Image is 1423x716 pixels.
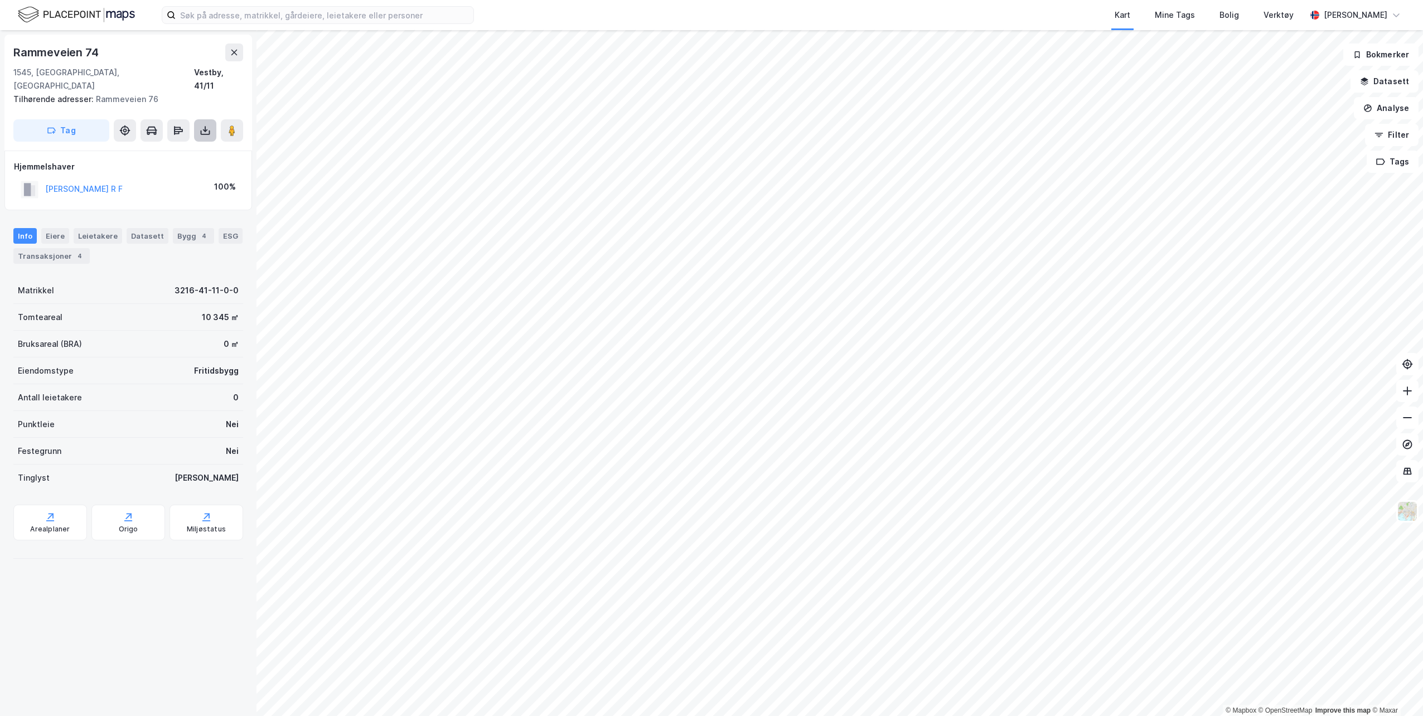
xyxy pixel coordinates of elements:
[1397,501,1418,522] img: Z
[226,418,239,431] div: Nei
[1226,707,1256,714] a: Mapbox
[30,525,70,534] div: Arealplaner
[187,525,226,534] div: Miljøstatus
[14,160,243,173] div: Hjemmelshaver
[199,230,210,241] div: 4
[18,284,54,297] div: Matrikkel
[18,471,50,485] div: Tinglyst
[1315,707,1371,714] a: Improve this map
[18,391,82,404] div: Antall leietakere
[1324,8,1387,22] div: [PERSON_NAME]
[13,119,109,142] button: Tag
[18,311,62,324] div: Tomteareal
[13,94,96,104] span: Tilhørende adresser:
[219,228,243,244] div: ESG
[18,337,82,351] div: Bruksareal (BRA)
[13,93,234,106] div: Rammeveien 76
[194,66,243,93] div: Vestby, 41/11
[74,250,85,262] div: 4
[1367,662,1423,716] iframe: Chat Widget
[175,284,239,297] div: 3216-41-11-0-0
[175,471,239,485] div: [PERSON_NAME]
[1367,151,1419,173] button: Tags
[13,66,194,93] div: 1545, [GEOGRAPHIC_DATA], [GEOGRAPHIC_DATA]
[13,228,37,244] div: Info
[1219,8,1239,22] div: Bolig
[18,418,55,431] div: Punktleie
[18,444,61,458] div: Festegrunn
[13,248,90,264] div: Transaksjoner
[119,525,138,534] div: Origo
[127,228,168,244] div: Datasett
[224,337,239,351] div: 0 ㎡
[176,7,473,23] input: Søk på adresse, matrikkel, gårdeiere, leietakere eller personer
[214,180,236,193] div: 100%
[41,228,69,244] div: Eiere
[1264,8,1294,22] div: Verktøy
[194,364,239,378] div: Fritidsbygg
[18,5,135,25] img: logo.f888ab2527a4732fd821a326f86c7f29.svg
[202,311,239,324] div: 10 345 ㎡
[74,228,122,244] div: Leietakere
[1259,707,1313,714] a: OpenStreetMap
[233,391,239,404] div: 0
[1343,43,1419,66] button: Bokmerker
[173,228,214,244] div: Bygg
[1354,97,1419,119] button: Analyse
[1155,8,1195,22] div: Mine Tags
[1115,8,1130,22] div: Kart
[1351,70,1419,93] button: Datasett
[13,43,100,61] div: Rammeveien 74
[1365,124,1419,146] button: Filter
[18,364,74,378] div: Eiendomstype
[226,444,239,458] div: Nei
